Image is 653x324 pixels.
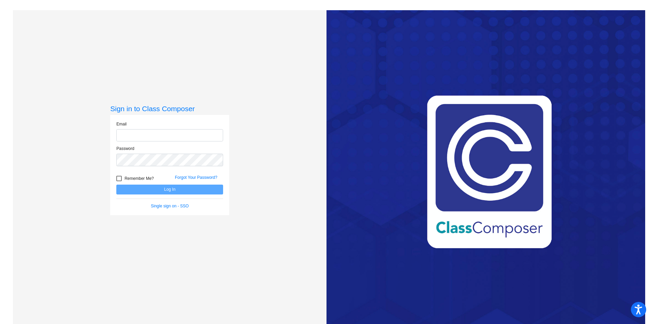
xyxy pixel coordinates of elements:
label: Email [116,121,127,127]
a: Single sign on - SSO [151,204,189,208]
label: Password [116,146,134,152]
button: Log In [116,185,223,194]
span: Remember Me? [124,174,154,183]
a: Forgot Your Password? [175,175,217,180]
h3: Sign in to Class Composer [110,104,229,113]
